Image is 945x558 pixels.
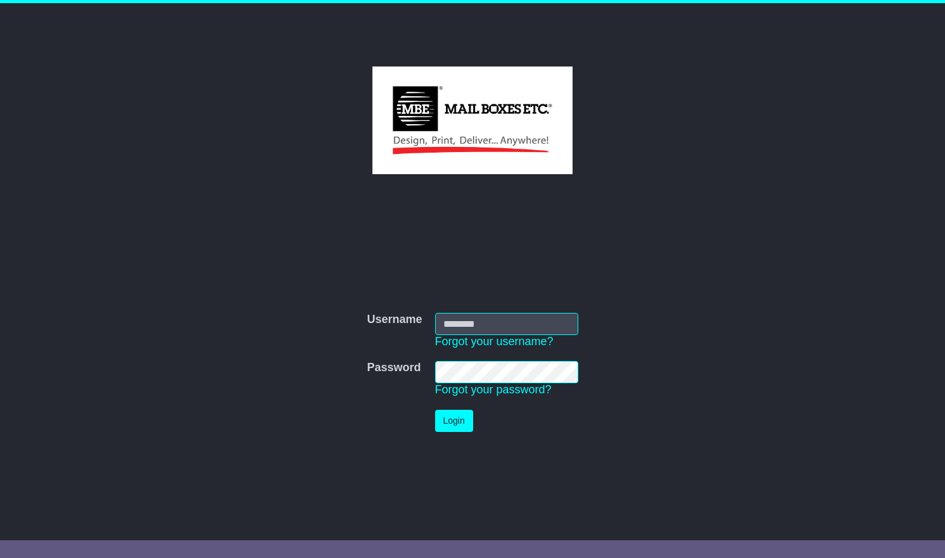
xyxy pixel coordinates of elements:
[367,361,421,375] label: Password
[372,67,572,174] img: MBE Victoria Pty Ltd
[435,383,552,396] a: Forgot your password?
[435,335,554,348] a: Forgot your username?
[435,410,473,432] button: Login
[367,313,422,327] label: Username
